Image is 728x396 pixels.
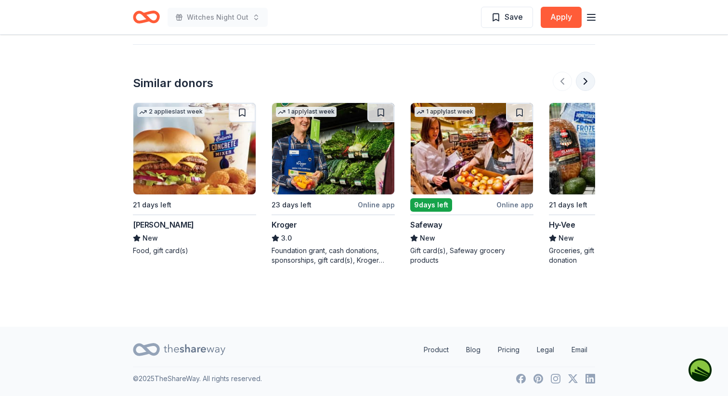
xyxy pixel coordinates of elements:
[416,340,595,359] nav: quick links
[272,102,395,265] a: Image for Kroger1 applylast week23 days leftOnline appKroger3.0Foundation grant, cash donations, ...
[133,246,256,255] div: Food, gift card(s)
[133,199,171,211] div: 21 days left
[549,199,587,211] div: 21 days left
[505,11,523,23] span: Save
[458,340,488,359] a: Blog
[281,232,292,244] span: 3.0
[559,232,574,244] span: New
[541,7,582,28] button: Apply
[410,102,533,265] a: Image for Safeway1 applylast week9days leftOnline appSafewayNewGift card(s), Safeway grocery prod...
[133,76,213,91] div: Similar donors
[133,103,256,194] img: Image for Culver's
[496,199,533,211] div: Online app
[133,219,194,230] div: [PERSON_NAME]
[272,103,394,194] img: Image for Kroger
[272,219,297,230] div: Kroger
[410,198,452,212] div: 9 days left
[137,107,205,117] div: 2 applies last week
[549,103,672,194] img: Image for Hy-Vee
[420,232,435,244] span: New
[133,6,160,28] a: Home
[187,12,248,23] span: Witches Night Out
[415,107,475,117] div: 1 apply last week
[272,246,395,265] div: Foundation grant, cash donations, sponsorships, gift card(s), Kroger products
[272,199,312,211] div: 23 days left
[410,246,533,265] div: Gift card(s), Safeway grocery products
[276,107,337,117] div: 1 apply last week
[564,340,595,359] a: Email
[143,232,158,244] span: New
[549,246,672,265] div: Groceries, gift card(s), monetary donation
[549,102,672,265] a: Image for Hy-Vee21 days leftHy-VeeNewGroceries, gift card(s), monetary donation
[133,102,256,255] a: Image for Culver's 2 applieslast week21 days left[PERSON_NAME]NewFood, gift card(s)
[481,7,533,28] button: Save
[358,199,395,211] div: Online app
[168,8,268,27] button: Witches Night Out
[416,340,456,359] a: Product
[549,219,575,230] div: Hy-Vee
[410,219,442,230] div: Safeway
[133,373,262,384] p: © 2025 TheShareWay. All rights reserved.
[490,340,527,359] a: Pricing
[529,340,562,359] a: Legal
[411,103,533,194] img: Image for Safeway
